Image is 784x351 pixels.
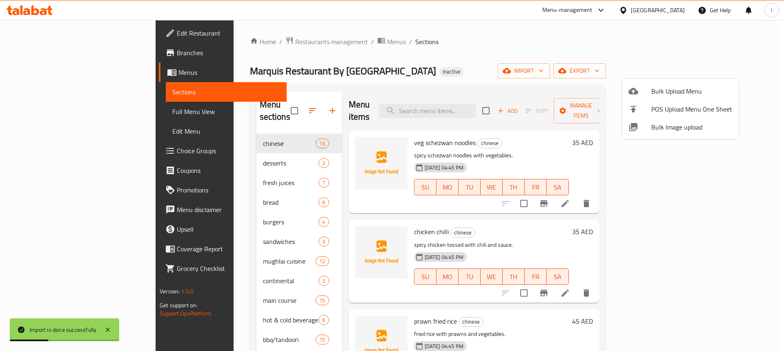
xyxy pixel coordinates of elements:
[651,86,732,96] span: Bulk Upload Menu
[622,100,739,118] li: POS Upload Menu One Sheet
[622,82,739,100] li: Upload bulk menu
[29,325,96,334] div: Import is done successfully
[651,122,732,132] span: Bulk Image upload
[651,104,732,114] span: POS Upload Menu One Sheet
